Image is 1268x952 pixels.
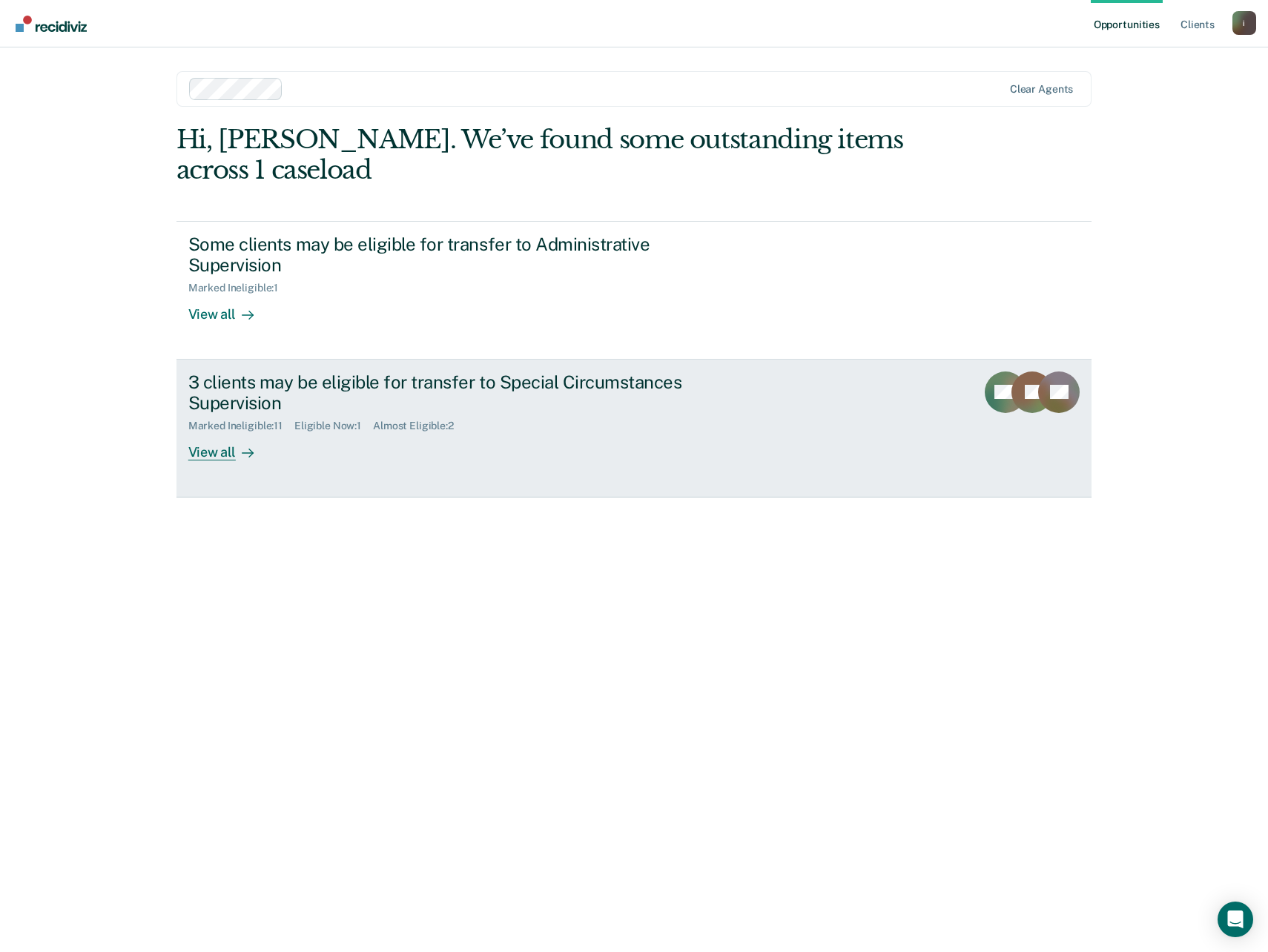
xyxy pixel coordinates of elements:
[188,420,294,432] div: Marked Ineligible : 11
[16,16,87,32] img: Recidiviz
[1232,11,1256,35] div: i
[294,420,373,432] div: Eligible Now : 1
[373,420,466,432] div: Almost Eligible : 2
[1218,902,1253,937] div: Open Intercom Messenger
[176,360,1092,498] a: 3 clients may be eligible for transfer to Special Circumstances SupervisionMarked Ineligible:11El...
[188,234,709,277] div: Some clients may be eligible for transfer to Administrative Supervision
[188,282,290,294] div: Marked Ineligible : 1
[188,294,271,323] div: View all
[176,221,1092,360] a: Some clients may be eligible for transfer to Administrative SupervisionMarked Ineligible:1View all
[188,432,271,461] div: View all
[188,371,709,414] div: 3 clients may be eligible for transfer to Special Circumstances Supervision
[176,125,909,185] div: Hi, [PERSON_NAME]. We’ve found some outstanding items across 1 caseload
[1010,83,1073,96] div: Clear agents
[1232,11,1256,35] button: Profile dropdown button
